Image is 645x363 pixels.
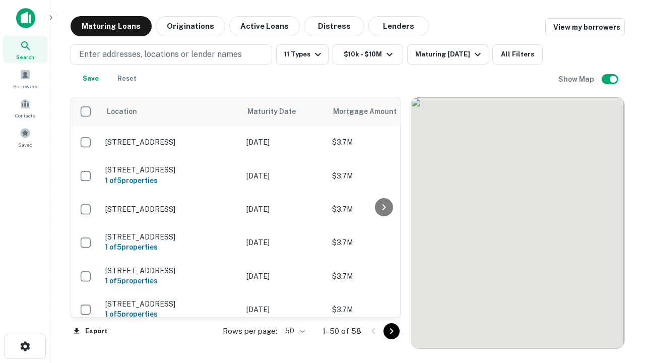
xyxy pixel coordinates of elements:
[492,44,543,65] button: All Filters
[558,74,596,85] h6: Show Map
[71,44,272,65] button: Enter addresses, locations or lender names
[100,97,241,126] th: Location
[304,16,364,36] button: Distress
[246,237,322,248] p: [DATE]
[246,304,322,315] p: [DATE]
[105,266,236,275] p: [STREET_ADDRESS]
[105,205,236,214] p: [STREET_ADDRESS]
[241,97,327,126] th: Maturity Date
[332,304,433,315] p: $3.7M
[332,137,433,148] p: $3.7M
[411,97,624,348] div: 0 0
[333,44,403,65] button: $10k - $10M
[3,65,47,92] a: Borrowers
[16,53,34,61] span: Search
[332,237,433,248] p: $3.7M
[276,44,329,65] button: 11 Types
[105,275,236,286] h6: 1 of 5 properties
[415,48,484,60] div: Maturing [DATE]
[281,324,306,338] div: 50
[246,170,322,181] p: [DATE]
[407,44,488,65] button: Maturing [DATE]
[545,18,625,36] a: View my borrowers
[595,250,645,298] iframe: Chat Widget
[368,16,429,36] button: Lenders
[3,94,47,122] a: Contacts
[79,48,242,60] p: Enter addresses, locations or lender names
[15,111,35,119] span: Contacts
[156,16,225,36] button: Originations
[105,299,236,309] p: [STREET_ADDRESS]
[105,138,236,147] p: [STREET_ADDRESS]
[229,16,300,36] button: Active Loans
[105,175,236,186] h6: 1 of 5 properties
[327,97,438,126] th: Mortgage Amount
[16,8,35,28] img: capitalize-icon.png
[246,204,322,215] p: [DATE]
[18,141,33,149] span: Saved
[332,204,433,215] p: $3.7M
[223,325,277,337] p: Rows per page:
[333,105,410,117] span: Mortgage Amount
[332,271,433,282] p: $3.7M
[3,124,47,151] a: Saved
[105,232,236,241] p: [STREET_ADDRESS]
[13,82,37,90] span: Borrowers
[71,324,110,339] button: Export
[3,36,47,63] a: Search
[106,105,137,117] span: Location
[332,170,433,181] p: $3.7M
[105,241,236,253] h6: 1 of 5 properties
[246,271,322,282] p: [DATE]
[111,69,143,89] button: Reset
[246,137,322,148] p: [DATE]
[75,69,107,89] button: Save your search to get updates of matches that match your search criteria.
[105,165,236,174] p: [STREET_ADDRESS]
[247,105,309,117] span: Maturity Date
[383,323,400,339] button: Go to next page
[105,309,236,320] h6: 1 of 5 properties
[322,325,361,337] p: 1–50 of 58
[71,16,152,36] button: Maturing Loans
